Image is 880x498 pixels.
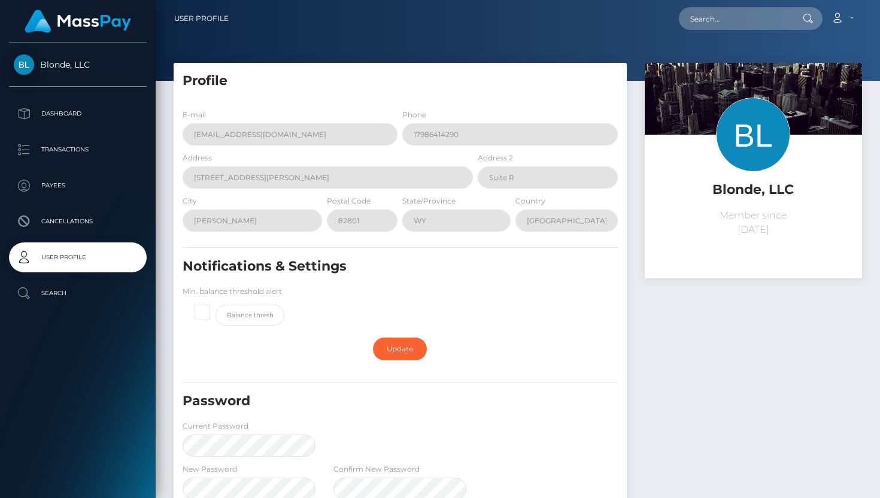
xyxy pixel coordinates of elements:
h5: Profile [183,72,618,90]
label: City [183,196,197,207]
a: Transactions [9,135,147,165]
label: Address [183,153,212,163]
p: Dashboard [14,105,142,123]
a: User Profile [9,242,147,272]
label: Current Password [183,421,248,432]
label: Country [515,196,545,207]
h5: Blonde, LLC [654,181,853,199]
label: Postal Code [327,196,371,207]
h5: Password [183,392,549,411]
label: Min. balance threshold alert [183,286,282,297]
span: Blonde, LLC [9,59,147,70]
p: Search [14,284,142,302]
a: Update [373,338,427,360]
label: Confirm New Password [333,464,420,475]
a: Payees [9,171,147,201]
h5: Notifications & Settings [183,257,549,276]
label: Phone [402,110,426,120]
a: Cancellations [9,207,147,236]
img: ... [645,63,862,208]
p: Transactions [14,141,142,159]
p: User Profile [14,248,142,266]
label: New Password [183,464,237,475]
label: E-mail [183,110,206,120]
input: Search... [679,7,791,30]
label: State/Province [402,196,456,207]
a: Search [9,278,147,308]
img: MassPay Logo [25,10,131,33]
img: Blonde, LLC [14,54,34,75]
a: Dashboard [9,99,147,129]
p: Payees [14,177,142,195]
label: Address 2 [478,153,513,163]
p: Member since [DATE] [654,208,853,237]
p: Cancellations [14,212,142,230]
a: User Profile [174,6,229,31]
